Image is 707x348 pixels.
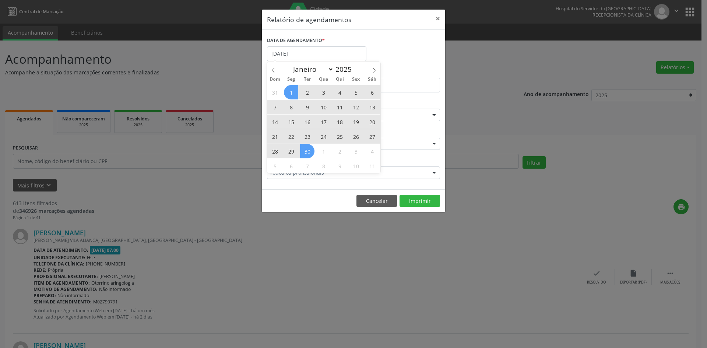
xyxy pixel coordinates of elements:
[268,129,282,144] span: Setembro 21, 2025
[300,115,314,129] span: Setembro 16, 2025
[300,144,314,158] span: Setembro 30, 2025
[268,159,282,173] span: Outubro 5, 2025
[349,144,363,158] span: Outubro 3, 2025
[364,77,380,82] span: Sáb
[268,85,282,99] span: Agosto 31, 2025
[300,159,314,173] span: Outubro 7, 2025
[333,115,347,129] span: Setembro 18, 2025
[267,46,366,61] input: Selecione uma data ou intervalo
[349,100,363,114] span: Setembro 12, 2025
[333,159,347,173] span: Outubro 9, 2025
[333,85,347,99] span: Setembro 4, 2025
[333,144,347,158] span: Outubro 2, 2025
[299,77,316,82] span: Ter
[300,100,314,114] span: Setembro 9, 2025
[332,77,348,82] span: Qui
[316,144,331,158] span: Outubro 1, 2025
[333,129,347,144] span: Setembro 25, 2025
[316,159,331,173] span: Outubro 8, 2025
[284,129,298,144] span: Setembro 22, 2025
[365,100,379,114] span: Setembro 13, 2025
[284,144,298,158] span: Setembro 29, 2025
[349,129,363,144] span: Setembro 26, 2025
[349,159,363,173] span: Outubro 10, 2025
[268,115,282,129] span: Setembro 14, 2025
[283,77,299,82] span: Seg
[316,77,332,82] span: Qua
[400,195,440,207] button: Imprimir
[333,100,347,114] span: Setembro 11, 2025
[284,115,298,129] span: Setembro 15, 2025
[356,195,397,207] button: Cancelar
[349,85,363,99] span: Setembro 5, 2025
[267,35,325,46] label: DATA DE AGENDAMENTO
[268,100,282,114] span: Setembro 7, 2025
[430,10,445,28] button: Close
[365,129,379,144] span: Setembro 27, 2025
[267,15,351,24] h5: Relatório de agendamentos
[355,78,440,92] input: Selecione o horário final
[284,85,298,99] span: Setembro 1, 2025
[365,144,379,158] span: Outubro 4, 2025
[284,100,298,114] span: Setembro 8, 2025
[289,64,334,74] select: Month
[334,64,358,74] input: Year
[300,129,314,144] span: Setembro 23, 2025
[365,115,379,129] span: Setembro 20, 2025
[316,129,331,144] span: Setembro 24, 2025
[316,85,331,99] span: Setembro 3, 2025
[365,85,379,99] span: Setembro 6, 2025
[300,85,314,99] span: Setembro 2, 2025
[316,115,331,129] span: Setembro 17, 2025
[349,115,363,129] span: Setembro 19, 2025
[355,66,440,78] label: ATÉ
[267,77,283,82] span: Dom
[268,144,282,158] span: Setembro 28, 2025
[365,159,379,173] span: Outubro 11, 2025
[348,77,364,82] span: Sex
[284,159,298,173] span: Outubro 6, 2025
[316,100,331,114] span: Setembro 10, 2025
